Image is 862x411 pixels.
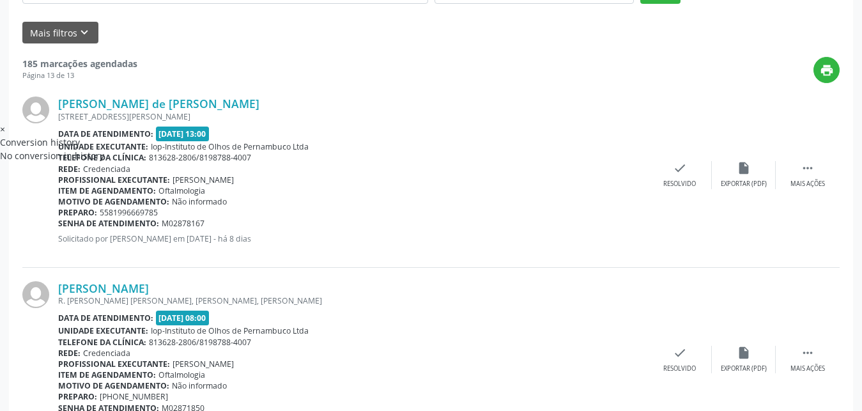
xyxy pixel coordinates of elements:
[58,337,146,348] b: Telefone da clínica:
[149,152,251,163] span: 813628-2806/8198788-4007
[158,369,205,380] span: Oftalmologia
[100,207,158,218] span: 5581996669785
[58,97,259,111] a: [PERSON_NAME] de [PERSON_NAME]
[58,218,159,229] b: Senha de atendimento:
[790,364,825,373] div: Mais ações
[22,97,49,123] img: img
[83,164,130,174] span: Credenciada
[58,164,81,174] b: Rede:
[22,58,137,70] strong: 185 marcações agendadas
[721,364,767,373] div: Exportar (PDF)
[58,233,648,244] p: Solicitado por [PERSON_NAME] em [DATE] - há 8 dias
[58,325,148,336] b: Unidade executante:
[156,127,210,141] span: [DATE] 13:00
[58,369,156,380] b: Item de agendamento:
[83,348,130,359] span: Credenciada
[151,141,309,152] span: Iop-Instituto de Olhos de Pernambuco Ltda
[820,63,834,77] i: print
[673,161,687,175] i: check
[813,57,840,83] button: print
[663,180,696,189] div: Resolvido
[58,295,648,306] div: R. [PERSON_NAME] [PERSON_NAME], [PERSON_NAME], [PERSON_NAME]
[58,196,169,207] b: Motivo de agendamento:
[58,141,148,152] b: Unidade executante:
[58,348,81,359] b: Rede:
[58,111,648,122] div: [STREET_ADDRESS][PERSON_NAME]
[801,346,815,360] i: 
[158,185,205,196] span: Oftalmologia
[737,161,751,175] i: insert_drive_file
[22,281,49,308] img: img
[22,70,137,81] div: Página 13 de 13
[77,26,91,40] i: keyboard_arrow_down
[58,313,153,323] b: Data de atendimento:
[737,346,751,360] i: insert_drive_file
[22,22,98,44] button: Mais filtroskeyboard_arrow_down
[721,180,767,189] div: Exportar (PDF)
[172,196,227,207] span: Não informado
[58,174,170,185] b: Profissional executante:
[100,391,168,402] span: [PHONE_NUMBER]
[801,161,815,175] i: 
[58,391,97,402] b: Preparo:
[58,380,169,391] b: Motivo de agendamento:
[156,311,210,325] span: [DATE] 08:00
[663,364,696,373] div: Resolvido
[58,128,153,139] b: Data de atendimento:
[173,359,234,369] span: [PERSON_NAME]
[172,380,227,391] span: Não informado
[790,180,825,189] div: Mais ações
[173,174,234,185] span: [PERSON_NAME]
[58,359,170,369] b: Profissional executante:
[58,185,156,196] b: Item de agendamento:
[162,218,204,229] span: M02878167
[149,337,251,348] span: 813628-2806/8198788-4007
[673,346,687,360] i: check
[58,207,97,218] b: Preparo:
[151,325,309,336] span: Iop-Instituto de Olhos de Pernambuco Ltda
[58,281,149,295] a: [PERSON_NAME]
